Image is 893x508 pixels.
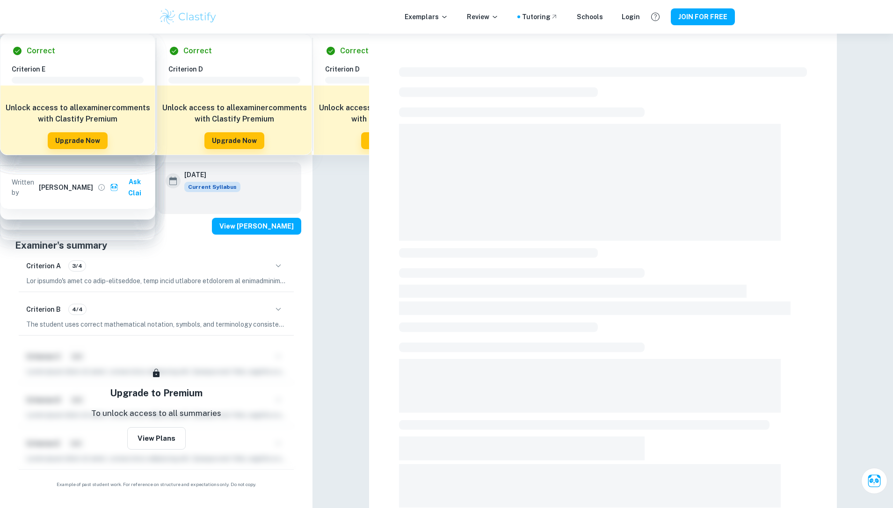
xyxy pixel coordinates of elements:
button: Upgrade Now [361,132,421,149]
h6: Criterion E [12,64,151,74]
button: Upgrade Now [48,132,108,149]
p: Written by [12,177,37,198]
h6: [PERSON_NAME] [39,182,93,193]
span: 4/4 [69,305,86,314]
h6: Criterion B [26,304,61,315]
div: This exemplar is based on the current syllabus. Feel free to refer to it for inspiration/ideas wh... [184,182,240,192]
button: View [PERSON_NAME] [212,218,301,235]
h6: Correct [183,45,212,57]
h6: Correct [27,45,55,57]
p: Exemplars [405,12,448,22]
a: Tutoring [522,12,558,22]
button: JOIN FOR FREE [671,8,735,25]
button: View full profile [95,181,108,194]
h6: Unlock access to all examiner comments with Clastify Premium [5,102,150,125]
h6: Criterion D [168,64,308,74]
a: Schools [577,12,603,22]
button: View Plans [127,427,186,450]
img: Clastify logo [159,7,218,26]
img: clai.svg [110,183,119,192]
p: Lor ipsumdo's amet co adip-elitseddoe, temp incid utlabore etdolorem al enimadminimv, quis, nos e... [26,276,286,286]
h5: Upgrade to Premium [110,386,203,400]
h6: Criterion A [26,261,61,271]
button: Upgrade Now [204,132,264,149]
button: Ask Clai [108,173,151,201]
button: Help and Feedback [647,9,663,25]
h6: Criterion D [325,64,465,74]
span: Example of past student work. For reference on structure and expectations only. Do not copy. [11,481,301,488]
h6: [DATE] [184,170,233,180]
p: To unlock access to all summaries [91,408,221,420]
h6: Unlock access to all examiner comments with Clastify Premium [162,102,307,125]
a: Login [622,12,640,22]
button: Ask Clai [861,468,887,494]
p: Review [467,12,499,22]
span: Current Syllabus [184,182,240,192]
span: 3/4 [69,262,86,270]
h6: Unlock access to all examiner comments with Clastify Premium [319,102,464,125]
h5: Examiner's summary [15,238,298,252]
p: The student uses correct mathematical notation, symbols, and terminology consistently and accurat... [26,319,286,329]
h6: Correct [340,45,369,57]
